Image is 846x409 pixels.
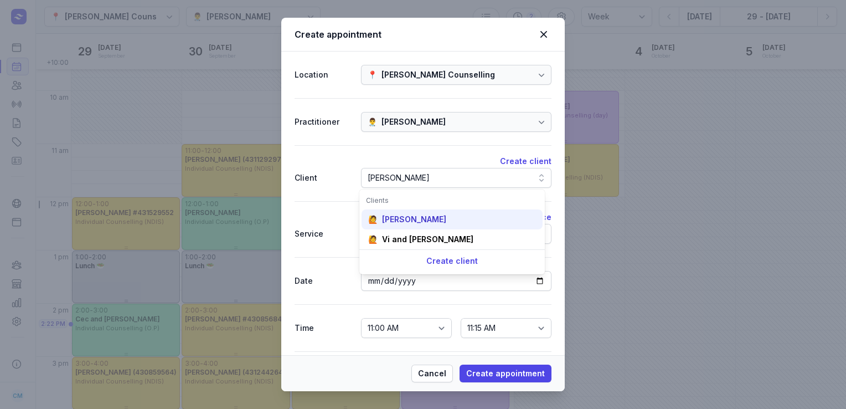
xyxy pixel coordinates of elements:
[295,171,352,185] div: Client
[418,367,446,380] span: Cancel
[295,274,352,288] div: Date
[368,171,430,185] div: [PERSON_NAME]
[295,68,352,81] div: Location
[500,155,551,168] button: Create client
[295,115,352,129] div: Practitioner
[381,68,495,81] div: [PERSON_NAME] Counselling
[295,321,352,335] div: Time
[361,271,551,291] input: Date
[466,367,545,380] span: Create appointment
[460,365,551,382] button: Create appointment
[382,214,446,225] div: [PERSON_NAME]
[295,28,536,41] div: Create appointment
[366,196,538,205] div: Clients
[368,214,378,225] div: 🙋
[359,249,545,272] div: Create client
[382,234,473,245] div: Vi and [PERSON_NAME]
[381,115,446,129] div: [PERSON_NAME]
[368,234,378,245] div: 🙋
[295,227,352,241] div: Service
[368,68,377,81] div: 📍
[368,115,377,129] div: 👨‍⚕️
[411,365,453,382] button: Cancel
